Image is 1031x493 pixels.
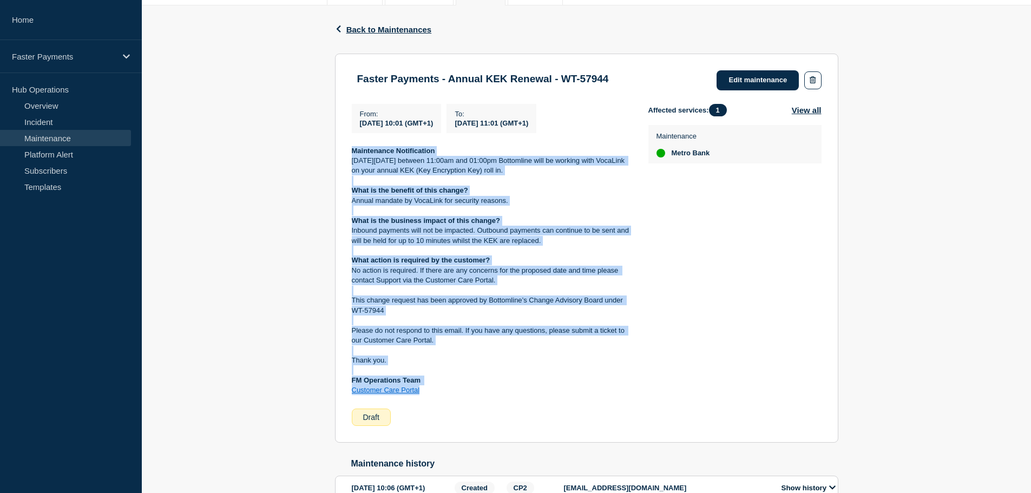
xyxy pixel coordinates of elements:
p: Faster Payments [12,52,116,61]
span: 1 [709,104,727,116]
p: Thank you. [352,356,631,365]
a: Customer Care Portal [352,386,420,394]
a: Edit maintenance [717,70,799,90]
button: Show history [778,483,839,492]
p: [DATE][DATE] between 11:00am and 01:00pm Bottomline will be working with VocaLink on your annual ... [352,156,631,176]
button: View all [792,104,822,116]
h2: Maintenance history [351,459,838,469]
p: Maintenance [656,132,710,140]
p: No action is required. If there are any concerns for the proposed date and time please contact Su... [352,266,631,286]
span: Metro Bank [672,149,710,157]
button: Back to Maintenances [335,25,432,34]
strong: Maintenance Notification [352,147,435,155]
p: From : [360,110,434,118]
strong: What is the business impact of this change? [352,216,501,225]
span: Back to Maintenances [346,25,432,34]
strong: What action is required by the customer? [352,256,490,264]
p: [EMAIL_ADDRESS][DOMAIN_NAME] [564,484,770,492]
div: up [656,149,665,157]
p: To : [455,110,528,118]
h3: Faster Payments - Annual KEK Renewal - WT-57944 [357,73,609,85]
p: Inbound payments will not be impacted. Outbound payments can continue to be sent and will be held... [352,226,631,246]
p: Please do not respond to this email. If you have any questions, please submit a ticket to our Cus... [352,326,631,346]
span: [DATE] 10:01 (GMT+1) [360,119,434,127]
div: Draft [352,409,391,426]
strong: FM Operations Team [352,376,421,384]
strong: What is the benefit of this change? [352,186,468,194]
span: Affected services: [648,104,732,116]
p: This change request has been approved by Bottomline’s Change Advisory Board under WT-57944 [352,295,631,315]
span: [DATE] 11:01 (GMT+1) [455,119,528,127]
p: Annual mandate by VocaLink for security reasons. [352,196,631,206]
